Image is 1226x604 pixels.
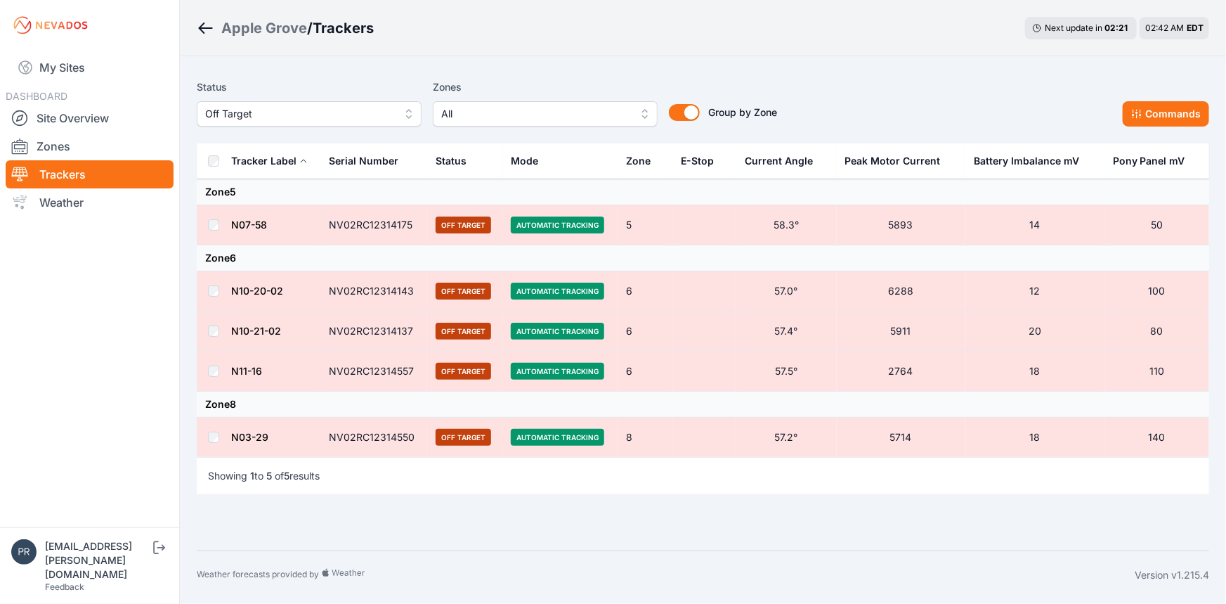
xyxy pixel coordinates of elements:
[307,18,313,38] span: /
[231,285,283,297] a: N10-20-02
[1187,23,1204,33] span: EDT
[965,418,1104,458] td: 18
[511,217,604,233] span: Automatic Tracking
[320,311,427,352] td: NV02RC12314137
[320,271,427,311] td: NV02RC12314143
[313,18,374,38] h3: Trackers
[208,469,320,483] p: Showing to of results
[6,132,174,160] a: Zones
[511,429,604,446] span: Automatic Tracking
[11,539,37,565] img: przemyslaw.szewczyk@energix-group.com
[231,431,268,443] a: N03-29
[205,105,393,122] span: Off Target
[736,311,837,352] td: 57.4°
[197,245,1209,271] td: Zone 6
[197,10,374,46] nav: Breadcrumb
[845,154,941,168] div: Peak Motor Current
[837,352,965,392] td: 2764
[6,51,174,84] a: My Sites
[511,283,604,300] span: Automatic Tracking
[736,205,837,245] td: 58.3°
[974,144,1090,178] button: Battery Imbalance mV
[965,205,1104,245] td: 14
[965,311,1104,352] td: 20
[974,154,1079,168] div: Battery Imbalance mV
[231,365,262,377] a: N11-16
[965,352,1104,392] td: 18
[436,217,491,233] span: Off Target
[1104,271,1209,311] td: 100
[626,154,651,168] div: Zone
[1113,154,1185,168] div: Pony Panel mV
[618,418,672,458] td: 8
[231,144,308,178] button: Tracker Label
[250,470,254,482] span: 1
[320,352,427,392] td: NV02RC12314557
[197,179,1209,205] td: Zone 5
[231,325,281,337] a: N10-21-02
[231,219,267,231] a: N07-58
[618,352,672,392] td: 6
[618,311,672,352] td: 6
[197,568,1135,582] div: Weather forecasts provided by
[837,205,965,245] td: 5893
[1104,352,1209,392] td: 110
[436,144,478,178] button: Status
[433,101,658,127] button: All
[197,79,422,96] label: Status
[511,363,604,380] span: Automatic Tracking
[11,14,90,37] img: Nevados
[1104,418,1209,458] td: 140
[320,418,427,458] td: NV02RC12314550
[1045,23,1102,33] span: Next update in
[736,271,837,311] td: 57.0°
[511,323,604,340] span: Automatic Tracking
[1104,311,1209,352] td: 80
[745,144,824,178] button: Current Angle
[266,470,272,482] span: 5
[681,144,725,178] button: E-Stop
[618,271,672,311] td: 6
[1135,568,1209,582] div: Version v1.215.4
[618,205,672,245] td: 5
[837,311,965,352] td: 5911
[511,144,549,178] button: Mode
[197,392,1209,418] td: Zone 8
[626,144,662,178] button: Zone
[708,106,777,118] span: Group by Zone
[284,470,289,482] span: 5
[837,418,965,458] td: 5714
[1145,23,1184,33] span: 02:42 AM
[329,144,410,178] button: Serial Number
[436,363,491,380] span: Off Target
[1123,101,1209,127] button: Commands
[681,154,714,168] div: E-Stop
[1104,23,1130,34] div: 02 : 21
[745,154,813,168] div: Current Angle
[433,79,658,96] label: Zones
[436,429,491,446] span: Off Target
[6,188,174,217] a: Weather
[1104,205,1209,245] td: 50
[329,154,398,168] div: Serial Number
[6,104,174,132] a: Site Overview
[6,90,67,102] span: DASHBOARD
[231,154,296,168] div: Tracker Label
[436,323,491,340] span: Off Target
[1113,144,1196,178] button: Pony Panel mV
[965,271,1104,311] td: 12
[736,352,837,392] td: 57.5°
[45,581,84,592] a: Feedback
[436,154,467,168] div: Status
[6,160,174,188] a: Trackers
[320,205,427,245] td: NV02RC12314175
[441,105,630,122] span: All
[436,283,491,300] span: Off Target
[221,18,307,38] a: Apple Grove
[45,539,150,581] div: [EMAIL_ADDRESS][PERSON_NAME][DOMAIN_NAME]
[845,144,952,178] button: Peak Motor Current
[837,271,965,311] td: 6288
[197,101,422,127] button: Off Target
[736,418,837,458] td: 57.2°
